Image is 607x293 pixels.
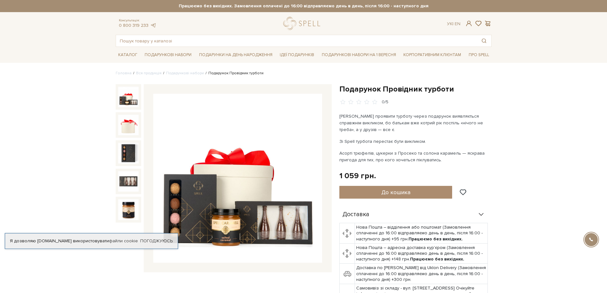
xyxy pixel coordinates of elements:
h1: Подарунок Провідник турботи [339,84,492,94]
b: Працюємо без вихідних. [408,236,463,242]
input: Пошук товару у каталозі [116,35,477,47]
a: Каталог [116,50,140,60]
a: файли cookie [109,238,138,244]
a: logo [283,17,323,30]
div: Ук [447,21,460,27]
li: Подарунок Провідник турботи [204,70,264,76]
td: Нова Пошта – адресна доставка кур'єром (Замовлення сплаченні до 16:00 відправляємо день в день, п... [355,243,488,264]
a: Подарункові набори [142,50,194,60]
span: Доставка [343,212,369,217]
a: Про Spell [466,50,492,60]
a: Корпоративним клієнтам [401,49,464,60]
span: Консультація: [119,18,156,23]
a: Вся продукція [136,71,162,76]
p: Асорті трюфелів, цукерки з Просеко та солона карамель — яскрава пригода для тих, про кого хочетьс... [339,150,489,163]
img: Подарунок Провідник турботи [118,115,139,135]
button: До кошика [339,186,452,199]
button: Пошук товару у каталозі [477,35,491,47]
div: 0/5 [382,99,388,105]
a: Подарунки на День народження [197,50,275,60]
p: Зі Spell турбота перестає бути викликом. [339,138,489,145]
a: Подарункові набори [166,71,204,76]
img: Подарунок Провідник турботи [118,87,139,107]
p: [PERSON_NAME] проявити турботу через подарунок виявляється справжнім викликом, бо батькам вже кот... [339,113,489,133]
a: telegram [150,23,156,28]
div: Я дозволяю [DOMAIN_NAME] використовувати [5,238,178,244]
strong: Працюємо без вихідних. Замовлення оплачені до 16:00 відправляємо день в день, після 16:00 - насту... [116,3,492,9]
img: Подарунок Провідник турботи [118,171,139,192]
div: 1 059 грн. [339,171,376,181]
a: Головна [116,71,132,76]
img: Подарунок Провідник турботи [118,199,139,220]
td: Доставка по [PERSON_NAME] від Uklon Delivery (Замовлення сплаченні до 16:00 відправляємо день в д... [355,264,488,284]
span: До кошика [381,189,410,196]
b: Працюємо без вихідних. [410,256,464,262]
a: Ідеї подарунків [277,50,317,60]
td: Нова Пошта – відділення або поштомат (Замовлення сплаченні до 16:00 відправляємо день в день, піс... [355,223,488,244]
a: Погоджуюсь [140,238,173,244]
a: Подарункові набори на 1 Вересня [319,49,399,60]
img: Подарунок Провідник турботи [153,94,322,263]
span: | [452,21,453,26]
a: En [455,21,460,26]
img: Подарунок Провідник турботи [118,143,139,163]
a: 0 800 319 233 [119,23,148,28]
